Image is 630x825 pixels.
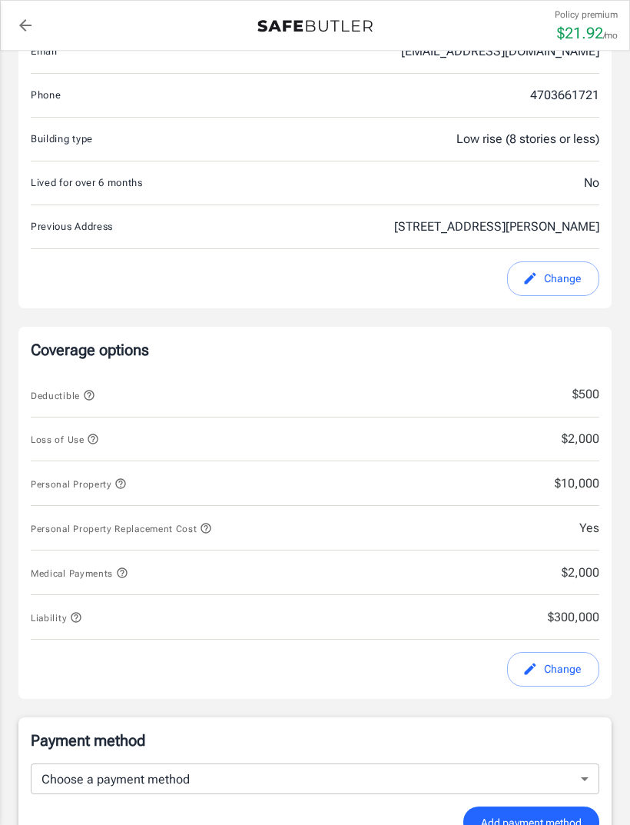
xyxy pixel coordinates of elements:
span: $10,000 [465,474,599,493]
span: $2,000 [465,430,599,448]
p: /mo [603,28,618,42]
div: 4703661721 [465,86,599,105]
button: Liability [31,608,82,627]
div: [STREET_ADDRESS][PERSON_NAME] [394,218,599,236]
span: Personal Property Replacement Cost [31,524,212,534]
span: Medical Payments [31,568,128,579]
p: Phone [31,88,465,103]
span: Personal Property [31,479,127,490]
p: Coverage options [31,339,599,361]
span: $300,000 [465,608,599,627]
button: edit [507,261,599,296]
p: Building type [31,131,456,147]
span: $500 [465,385,599,404]
p: Previous Address [31,219,394,235]
div: Low rise (8 stories or less) [456,130,599,148]
button: Medical Payments [31,564,128,582]
span: Deductible [31,391,95,401]
span: $2,000 [465,564,599,582]
button: Loss of Use [31,430,99,448]
span: Liability [31,613,82,624]
span: Yes [465,519,599,537]
button: Deductible [31,386,95,404]
img: Back to quotes [257,20,373,32]
div: [EMAIL_ADDRESS][DOMAIN_NAME] [401,42,599,61]
button: Personal Property Replacement Cost [31,519,212,537]
p: Email [31,44,401,59]
p: Payment method [31,730,599,751]
button: edit [507,652,599,687]
p: Policy premium [555,8,618,22]
div: No [465,174,599,192]
button: Personal Property [31,474,127,493]
a: back to quotes [10,10,41,41]
p: Lived for over 6 months [31,175,465,191]
span: $ 21.92 [557,24,603,42]
span: Loss of Use [31,434,99,445]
